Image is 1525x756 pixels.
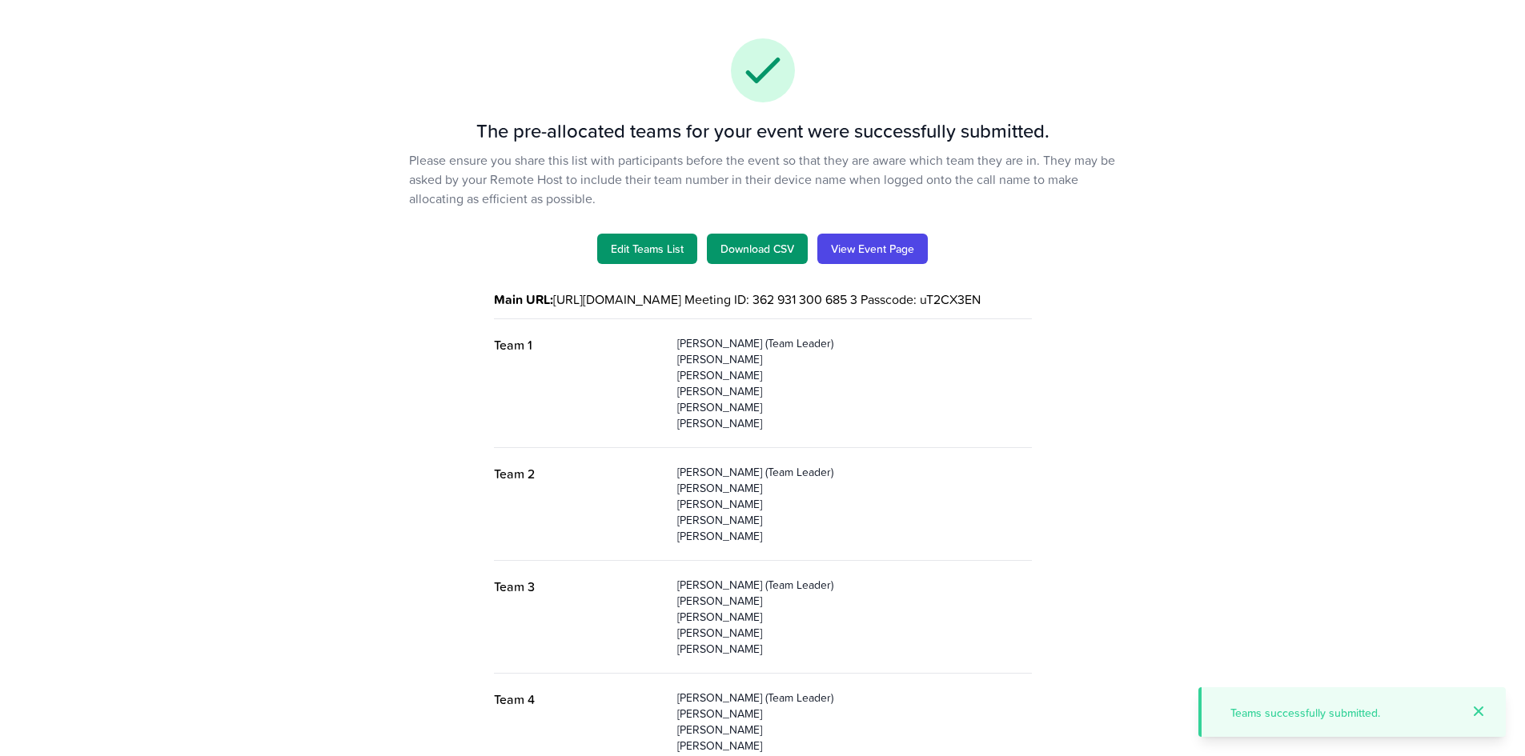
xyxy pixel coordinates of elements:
p: [PERSON_NAME] (Team Leader) [677,464,1032,480]
p: [PERSON_NAME] (Team Leader) [677,690,1032,706]
p: [PERSON_NAME] [677,399,1032,415]
p: Team 2 [494,464,664,483]
p: [PERSON_NAME] [677,641,1032,657]
a: Download CSV [707,234,808,264]
a: View Event Page [817,234,928,264]
p: [PERSON_NAME] [677,351,1032,367]
p: Team 3 [494,577,664,596]
p: Please ensure you share this list with participants before the event so that they are aware which... [409,150,1116,208]
p: [PERSON_NAME] [677,528,1032,544]
p: Teams successfully submitted. [1230,705,1458,721]
p: [PERSON_NAME] [677,512,1032,528]
p: [PERSON_NAME] [677,738,1032,754]
p: [PERSON_NAME] [677,480,1032,496]
div: [URL][DOMAIN_NAME] Meeting ID: 362 931 300 685 3 Passcode: uT2CX3EN [494,290,1032,309]
p: [PERSON_NAME] [677,609,1032,625]
p: [PERSON_NAME] [677,722,1032,738]
p: [PERSON_NAME] (Team Leader) [677,335,1032,351]
b: Main URL: [494,290,553,309]
p: [PERSON_NAME] [677,383,1032,399]
p: [PERSON_NAME] [677,496,1032,512]
p: [PERSON_NAME] [677,593,1032,609]
p: [PERSON_NAME] [677,625,1032,641]
p: [PERSON_NAME] [677,415,1032,431]
p: Team 1 [494,335,664,354]
h3: The pre-allocated teams for your event were successfully submitted. [174,118,1352,144]
p: [PERSON_NAME] [677,367,1032,383]
p: [PERSON_NAME] [677,706,1032,722]
p: [PERSON_NAME] (Team Leader) [677,577,1032,593]
p: Team 4 [494,690,664,709]
a: Edit Teams List [597,234,697,264]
